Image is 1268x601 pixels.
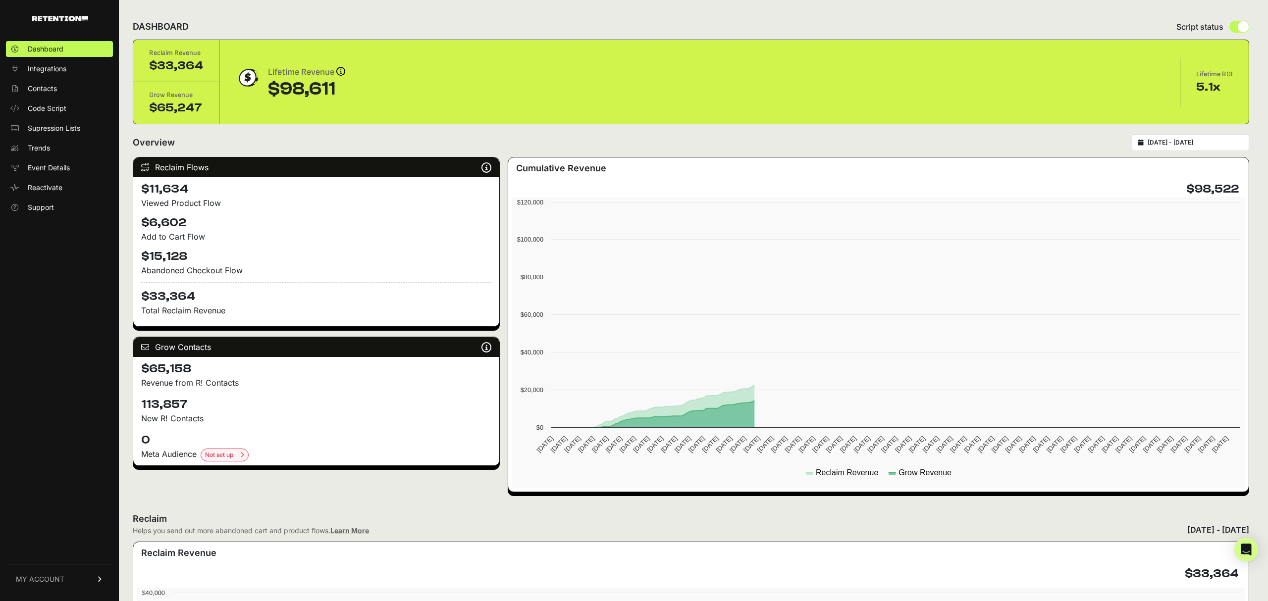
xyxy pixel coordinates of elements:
[6,81,113,97] a: Contacts
[141,197,491,209] div: Viewed Product Flow
[838,435,857,454] text: [DATE]
[1031,435,1051,454] text: [DATE]
[1114,435,1133,454] text: [DATE]
[1187,524,1249,536] div: [DATE] - [DATE]
[520,349,543,356] text: $40,000
[783,435,802,454] text: [DATE]
[852,435,871,454] text: [DATE]
[898,468,951,477] text: Grow Revenue
[866,435,885,454] text: [DATE]
[1058,435,1078,454] text: [DATE]
[1234,538,1258,561] div: Open Intercom Messenger
[632,435,651,454] text: [DATE]
[6,61,113,77] a: Integrations
[645,435,665,454] text: [DATE]
[816,468,878,477] text: Reclaim Revenue
[1169,435,1188,454] text: [DATE]
[149,48,203,58] div: Reclaim Revenue
[990,435,1009,454] text: [DATE]
[6,100,113,116] a: Code Script
[133,136,175,150] h2: Overview
[516,161,606,175] h3: Cumulative Revenue
[825,435,844,454] text: [DATE]
[268,65,345,79] div: Lifetime Revenue
[921,435,940,454] text: [DATE]
[28,123,80,133] span: Supression Lists
[1185,566,1239,582] h4: $33,364
[330,526,369,535] a: Learn More
[141,448,491,461] div: Meta Audience
[133,526,369,536] div: Helps you send out more abandoned cart and product flows.
[577,435,596,454] text: [DATE]
[1128,435,1147,454] text: [DATE]
[141,249,491,264] h4: $15,128
[618,435,637,454] text: [DATE]
[141,397,491,412] h4: 113,857
[141,377,491,389] p: Revenue from R! Contacts
[149,58,203,74] div: $33,364
[880,435,899,454] text: [DATE]
[141,432,491,448] h4: 0
[962,435,982,454] text: [DATE]
[133,337,499,357] div: Grow Contacts
[907,435,926,454] text: [DATE]
[141,231,491,243] div: Add to Cart Flow
[894,435,913,454] text: [DATE]
[1176,21,1223,33] span: Script status
[1045,435,1064,454] text: [DATE]
[673,435,692,454] text: [DATE]
[797,435,816,454] text: [DATE]
[141,546,216,560] h3: Reclaim Revenue
[133,157,499,177] div: Reclaim Flows
[133,20,189,34] h2: DASHBOARD
[6,41,113,57] a: Dashboard
[1196,69,1233,79] div: Lifetime ROI
[1086,435,1106,454] text: [DATE]
[28,143,50,153] span: Trends
[976,435,996,454] text: [DATE]
[141,361,491,377] h4: $65,158
[28,44,63,54] span: Dashboard
[6,120,113,136] a: Supression Lists
[28,64,66,74] span: Integrations
[28,103,66,113] span: Code Script
[935,435,954,454] text: [DATE]
[1183,435,1202,454] text: [DATE]
[769,435,789,454] text: [DATE]
[16,574,64,584] span: MY ACCOUNT
[659,435,679,454] text: [DATE]
[142,589,165,597] text: $40,000
[32,16,88,21] img: Retention.com
[6,140,113,156] a: Trends
[141,264,491,276] div: Abandoned Checkout Flow
[1017,435,1037,454] text: [DATE]
[1004,435,1023,454] text: [DATE]
[235,65,260,90] img: dollar-coin-05c43ed7efb7bc0c12610022525b4bbbb207c7efeef5aecc26f025e68dcafac9.png
[604,435,623,454] text: [DATE]
[520,273,543,281] text: $80,000
[742,435,761,454] text: [DATE]
[1197,435,1216,454] text: [DATE]
[133,512,369,526] h2: Reclaim
[6,564,113,594] a: MY ACCOUNT
[1210,435,1229,454] text: [DATE]
[536,424,543,431] text: $0
[1186,181,1239,197] h4: $98,522
[6,200,113,215] a: Support
[1141,435,1161,454] text: [DATE]
[28,183,62,193] span: Reactivate
[141,304,491,316] p: Total Reclaim Revenue
[700,435,720,454] text: [DATE]
[728,435,747,454] text: [DATE]
[590,435,610,454] text: [DATE]
[517,199,543,206] text: $120,000
[1196,79,1233,95] div: 5.1x
[755,435,775,454] text: [DATE]
[714,435,734,454] text: [DATE]
[141,282,491,304] h4: $33,364
[535,435,554,454] text: [DATE]
[563,435,582,454] text: [DATE]
[520,311,543,318] text: $60,000
[687,435,706,454] text: [DATE]
[6,160,113,176] a: Event Details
